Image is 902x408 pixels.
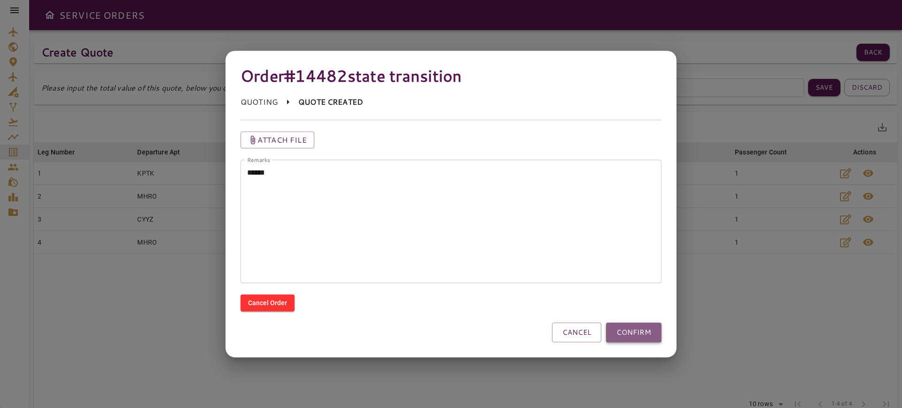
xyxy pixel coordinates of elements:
[241,294,295,312] button: Cancel Order
[241,66,661,85] h4: Order #14482 state transition
[298,97,363,108] p: QUOTE CREATED
[257,134,307,146] p: Attach file
[247,155,270,163] label: Remarks
[241,97,278,108] p: QUOTING
[241,131,314,148] button: Attach file
[606,323,661,342] button: CONFIRM
[552,323,601,342] button: CANCEL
